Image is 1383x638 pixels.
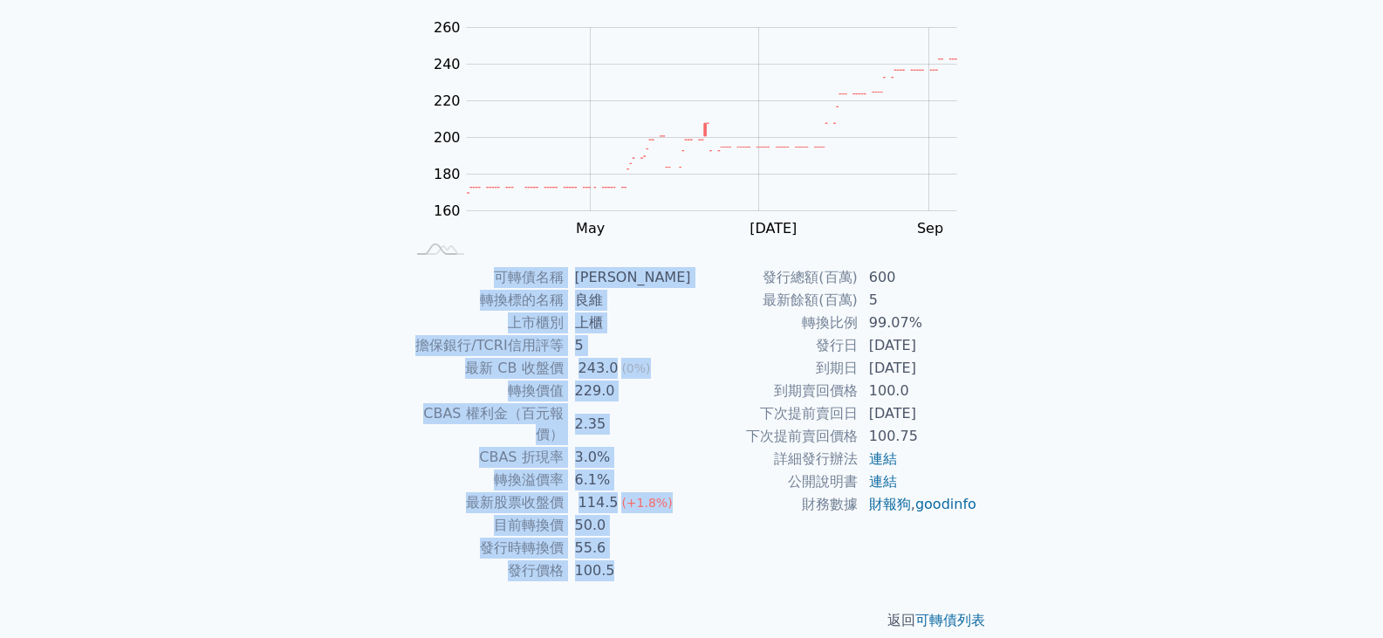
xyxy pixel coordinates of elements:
div: 243.0 [575,358,622,379]
tspan: Sep [917,220,943,237]
p: 返回 [385,610,999,631]
td: 目前轉換價 [406,514,565,537]
td: 擔保銀行/TCRI信用評等 [406,334,565,357]
td: 600 [859,266,978,289]
tspan: May [576,220,605,237]
a: 連結 [869,450,897,467]
tspan: 220 [434,93,461,109]
td: CBAS 權利金（百元報價） [406,402,565,446]
div: 114.5 [575,492,622,513]
td: 55.6 [565,537,692,559]
td: 6.1% [565,469,692,491]
td: 發行總額(百萬) [692,266,859,289]
td: 100.0 [859,380,978,402]
td: 最新 CB 收盤價 [406,357,565,380]
td: 下次提前賣回價格 [692,425,859,448]
td: 發行時轉換價 [406,537,565,559]
g: Chart [425,19,983,272]
td: [DATE] [859,357,978,380]
a: 連結 [869,473,897,490]
td: 50.0 [565,514,692,537]
td: 良維 [565,289,692,312]
td: [DATE] [859,402,978,425]
td: 2.35 [565,402,692,446]
td: 229.0 [565,380,692,402]
td: CBAS 折現率 [406,446,565,469]
tspan: 160 [434,202,461,219]
td: [PERSON_NAME] [565,266,692,289]
td: 轉換標的名稱 [406,289,565,312]
td: [DATE] [859,334,978,357]
td: 發行價格 [406,559,565,582]
td: 轉換比例 [692,312,859,334]
td: 最新股票收盤價 [406,491,565,514]
td: 上櫃 [565,312,692,334]
div: 聊天小工具 [1296,554,1383,638]
td: 公開說明書 [692,470,859,493]
tspan: 180 [434,166,461,182]
td: 轉換價值 [406,380,565,402]
td: , [859,493,978,516]
td: 發行日 [692,334,859,357]
td: 詳細發行辦法 [692,448,859,470]
a: goodinfo [915,496,976,512]
a: 可轉債列表 [915,612,985,628]
td: 可轉債名稱 [406,266,565,289]
tspan: 260 [434,19,461,36]
td: 5 [859,289,978,312]
tspan: 200 [434,129,461,146]
a: 財報狗 [869,496,911,512]
td: 到期日 [692,357,859,380]
td: 最新餘額(百萬) [692,289,859,312]
td: 上市櫃別 [406,312,565,334]
iframe: Chat Widget [1296,554,1383,638]
td: 5 [565,334,692,357]
span: (+1.8%) [621,496,672,510]
td: 財務數據 [692,493,859,516]
td: 99.07% [859,312,978,334]
td: 下次提前賣回日 [692,402,859,425]
td: 100.5 [565,559,692,582]
tspan: [DATE] [750,220,797,237]
td: 轉換溢價率 [406,469,565,491]
td: 100.75 [859,425,978,448]
td: 到期賣回價格 [692,380,859,402]
span: (0%) [621,361,650,375]
tspan: 240 [434,56,461,72]
td: 3.0% [565,446,692,469]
